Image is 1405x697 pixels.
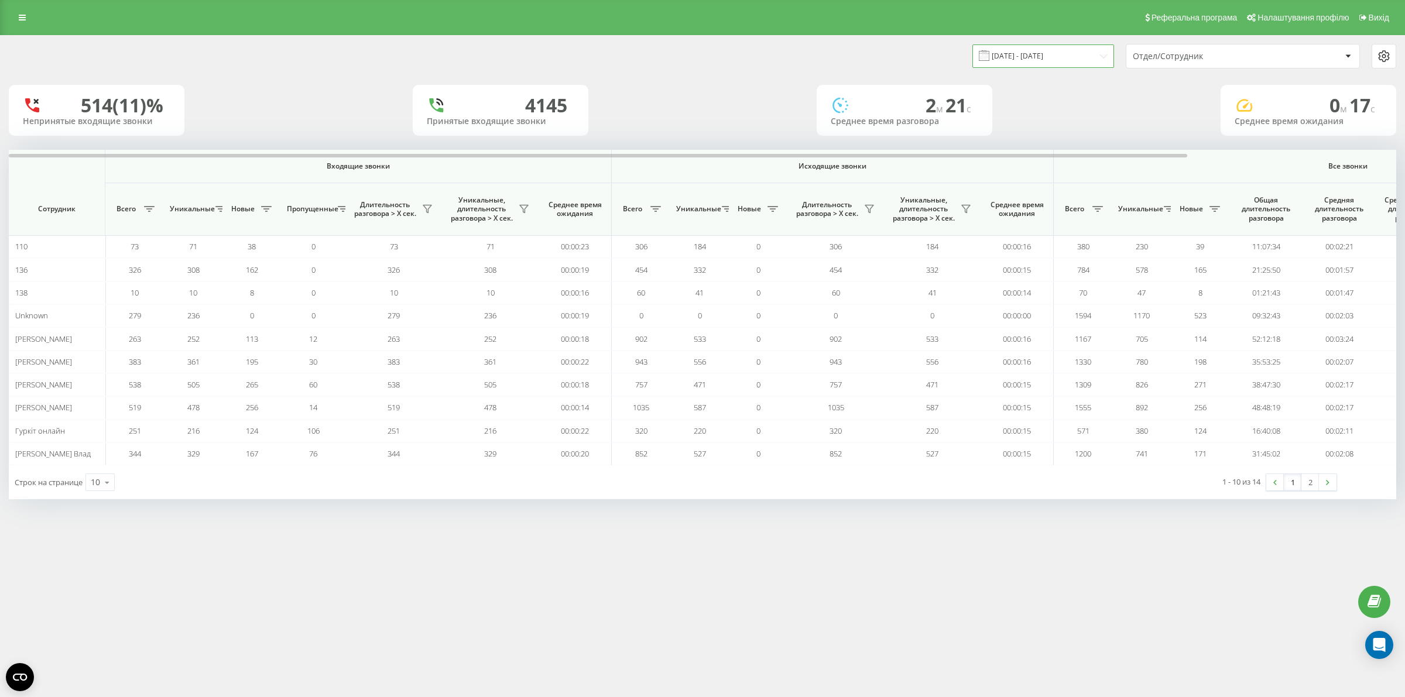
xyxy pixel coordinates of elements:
[187,356,200,367] span: 361
[311,287,316,298] span: 0
[635,425,647,436] span: 320
[635,448,647,459] span: 852
[484,310,496,321] span: 236
[981,304,1054,327] td: 00:00:00
[830,265,842,275] span: 454
[1301,474,1319,490] a: 2
[388,334,400,344] span: 263
[309,379,317,390] span: 60
[1303,304,1376,327] td: 00:02:03
[539,304,612,327] td: 00:00:19
[547,200,602,218] span: Среднее время ожидания
[1136,334,1148,344] span: 705
[15,287,28,298] span: 138
[129,265,141,275] span: 326
[246,379,258,390] span: 265
[756,287,760,298] span: 0
[1152,13,1238,22] span: Реферальна програма
[287,204,334,214] span: Пропущенные
[1075,448,1091,459] span: 1200
[246,356,258,367] span: 195
[187,425,200,436] span: 216
[694,448,706,459] span: 527
[170,204,212,214] span: Уникальные
[1229,258,1303,281] td: 21:25:50
[309,448,317,459] span: 76
[1329,92,1349,118] span: 0
[187,334,200,344] span: 252
[1229,442,1303,465] td: 31:45:02
[1303,373,1376,396] td: 00:02:17
[635,356,647,367] span: 943
[830,241,842,252] span: 306
[129,379,141,390] span: 538
[1077,265,1089,275] span: 784
[1198,287,1202,298] span: 8
[1194,310,1207,321] span: 523
[756,402,760,413] span: 0
[1075,310,1091,321] span: 1594
[129,425,141,436] span: 251
[1229,420,1303,442] td: 16:40:08
[834,310,838,321] span: 0
[1303,235,1376,258] td: 00:02:21
[756,356,760,367] span: 0
[1079,287,1087,298] span: 70
[981,327,1054,350] td: 00:00:16
[926,356,938,367] span: 556
[1303,442,1376,465] td: 00:02:08
[694,402,706,413] span: 587
[91,476,100,488] div: 10
[250,310,254,321] span: 0
[1303,327,1376,350] td: 00:03:24
[311,241,316,252] span: 0
[756,334,760,344] span: 0
[828,402,844,413] span: 1035
[926,379,938,390] span: 471
[427,116,574,126] div: Принятые входящие звонки
[129,334,141,344] span: 263
[15,379,72,390] span: [PERSON_NAME]
[981,281,1054,304] td: 00:00:14
[246,402,258,413] span: 256
[830,356,842,367] span: 943
[129,310,141,321] span: 279
[936,102,945,115] span: м
[1303,258,1376,281] td: 00:01:57
[390,241,398,252] span: 73
[15,402,72,413] span: [PERSON_NAME]
[388,425,400,436] span: 251
[539,420,612,442] td: 00:00:22
[484,425,496,436] span: 216
[1077,425,1089,436] span: 571
[1194,334,1207,344] span: 114
[926,265,938,275] span: 332
[1229,351,1303,373] td: 35:53:25
[830,334,842,344] span: 902
[926,425,938,436] span: 220
[635,241,647,252] span: 306
[131,287,139,298] span: 10
[388,310,400,321] span: 279
[15,448,91,459] span: [PERSON_NAME] Влад
[698,310,702,321] span: 0
[756,379,760,390] span: 0
[539,396,612,419] td: 00:00:14
[15,241,28,252] span: 110
[15,310,48,321] span: Unknown
[1303,351,1376,373] td: 00:02:07
[1222,476,1260,487] div: 1 - 10 из 14
[930,310,934,321] span: 0
[967,102,971,115] span: c
[15,265,28,275] span: 136
[246,334,258,344] span: 113
[981,258,1054,281] td: 00:00:15
[1229,373,1303,396] td: 38:47:30
[830,425,842,436] span: 320
[1229,396,1303,419] td: 48:48:19
[618,204,647,214] span: Всего
[539,327,612,350] td: 00:00:18
[1194,356,1207,367] span: 198
[136,162,581,171] span: Входящие звонки
[756,241,760,252] span: 0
